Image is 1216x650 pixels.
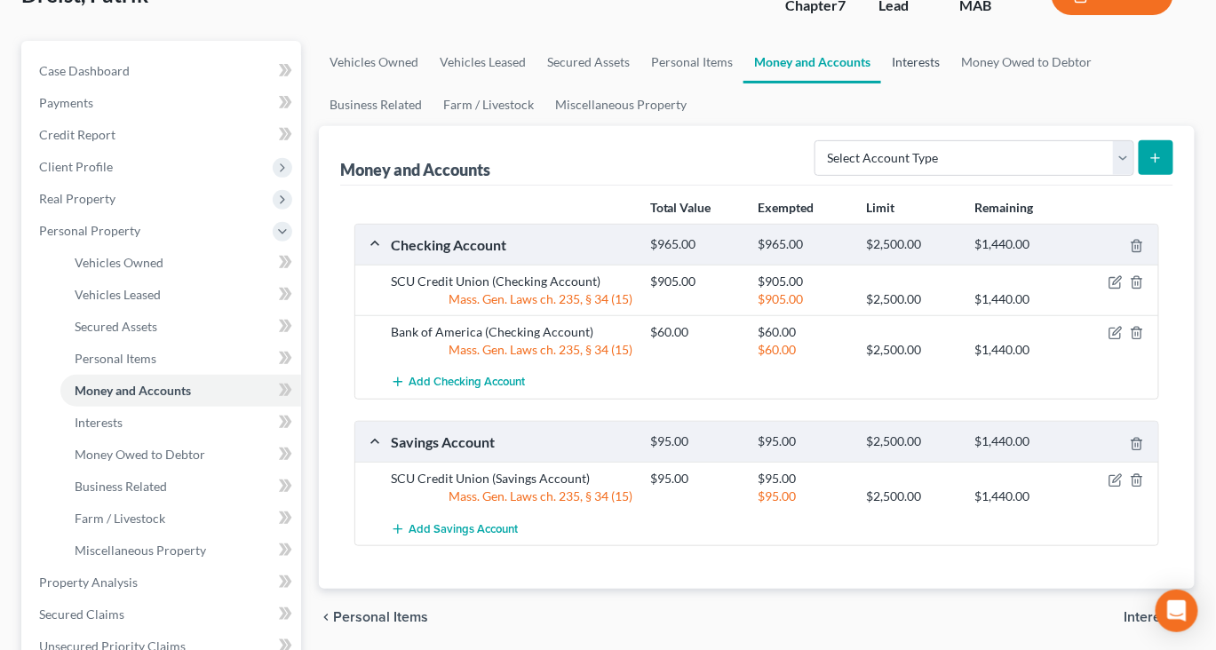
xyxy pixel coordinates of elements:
button: Add Savings Account [391,512,518,545]
div: $2,500.00 [857,487,966,505]
div: $95.00 [641,470,750,487]
a: Payments [25,87,301,119]
a: Secured Claims [25,598,301,630]
div: $60.00 [750,341,858,359]
div: Money and Accounts [340,159,490,180]
span: Real Property [39,191,115,206]
div: Checking Account [382,235,641,254]
div: Bank of America (Checking Account) [382,323,641,341]
a: Money Owed to Debtor [60,439,301,471]
strong: Total Value [650,200,711,215]
span: Add Checking Account [409,376,525,390]
a: Interests [60,407,301,439]
div: Mass. Gen. Laws ch. 235, § 34 (15) [382,290,641,308]
div: $2,500.00 [857,433,966,450]
span: Personal Items [333,610,428,624]
div: $905.00 [750,273,858,290]
span: Client Profile [39,159,113,174]
div: $1,440.00 [966,487,1074,505]
a: Business Related [60,471,301,503]
a: Property Analysis [25,567,301,598]
a: Secured Assets [60,311,301,343]
div: Open Intercom Messenger [1156,590,1198,632]
div: $1,440.00 [966,236,1074,253]
div: Mass. Gen. Laws ch. 235, § 34 (15) [382,341,641,359]
span: Interests [75,415,123,430]
span: Property Analysis [39,575,138,590]
div: SCU Credit Union (Checking Account) [382,273,641,290]
a: Vehicles Leased [429,41,536,83]
strong: Remaining [975,200,1034,215]
span: Vehicles Owned [75,255,163,270]
a: Miscellaneous Property [544,83,697,126]
a: Money and Accounts [743,41,881,83]
a: Vehicles Owned [60,247,301,279]
span: Personal Items [75,351,156,366]
a: Secured Assets [536,41,640,83]
span: Interests [1125,610,1180,624]
span: Personal Property [39,223,140,238]
div: Savings Account [382,432,641,451]
a: Vehicles Owned [319,41,429,83]
a: Case Dashboard [25,55,301,87]
a: Interests [881,41,950,83]
span: Vehicles Leased [75,287,161,302]
a: Farm / Livestock [433,83,544,126]
a: Business Related [319,83,433,126]
button: Add Checking Account [391,366,525,399]
div: Mass. Gen. Laws ch. 235, § 34 (15) [382,487,641,505]
span: Secured Assets [75,319,157,334]
div: $905.00 [750,290,858,308]
button: Interests chevron_right [1125,610,1195,624]
strong: Limit [867,200,895,215]
div: $1,440.00 [966,433,1074,450]
span: Secured Claims [39,606,124,622]
div: $965.00 [641,236,750,253]
i: chevron_left [319,610,333,624]
span: Money Owed to Debtor [75,447,205,462]
a: Money Owed to Debtor [950,41,1102,83]
span: Farm / Livestock [75,511,165,526]
strong: Exempted [759,200,815,215]
div: $60.00 [641,323,750,341]
div: $95.00 [641,433,750,450]
span: Case Dashboard [39,63,130,78]
div: SCU Credit Union (Savings Account) [382,470,641,487]
a: Farm / Livestock [60,503,301,535]
a: Vehicles Leased [60,279,301,311]
span: Miscellaneous Property [75,543,206,558]
div: $95.00 [750,470,858,487]
div: $2,500.00 [857,290,966,308]
span: Add Savings Account [409,522,518,536]
div: $1,440.00 [966,341,1074,359]
div: $95.00 [750,433,858,450]
a: Personal Items [640,41,743,83]
span: Business Related [75,479,167,494]
div: $905.00 [641,273,750,290]
a: Personal Items [60,343,301,375]
div: $60.00 [750,323,858,341]
div: $95.00 [750,487,858,505]
button: chevron_left Personal Items [319,610,428,624]
div: $1,440.00 [966,290,1074,308]
span: Credit Report [39,127,115,142]
span: Payments [39,95,93,110]
a: Miscellaneous Property [60,535,301,567]
div: $2,500.00 [857,341,966,359]
span: Money and Accounts [75,383,191,398]
a: Money and Accounts [60,375,301,407]
div: $965.00 [750,236,858,253]
a: Credit Report [25,119,301,151]
div: $2,500.00 [857,236,966,253]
